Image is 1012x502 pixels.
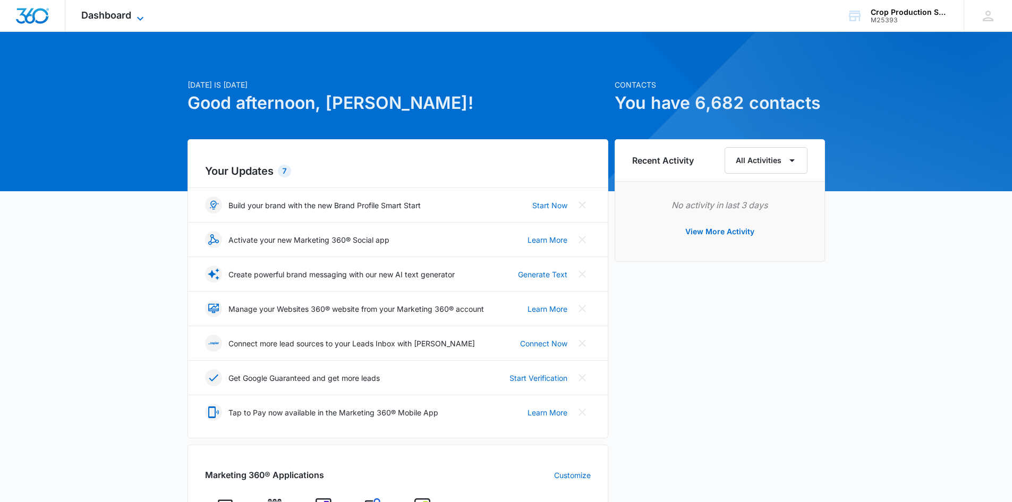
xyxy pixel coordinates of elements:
[278,165,291,177] div: 7
[518,269,567,280] a: Generate Text
[632,154,694,167] h6: Recent Activity
[574,335,591,352] button: Close
[528,234,567,245] a: Learn More
[81,10,131,21] span: Dashboard
[188,79,608,90] p: [DATE] is [DATE]
[574,300,591,317] button: Close
[228,303,484,314] p: Manage your Websites 360® website from your Marketing 360® account
[574,197,591,214] button: Close
[871,8,948,16] div: account name
[205,469,324,481] h2: Marketing 360® Applications
[871,16,948,24] div: account id
[632,199,807,211] p: No activity in last 3 days
[228,269,455,280] p: Create powerful brand messaging with our new AI text generator
[554,470,591,481] a: Customize
[228,200,421,211] p: Build your brand with the new Brand Profile Smart Start
[574,266,591,283] button: Close
[228,338,475,349] p: Connect more lead sources to your Leads Inbox with [PERSON_NAME]
[188,90,608,116] h1: Good afternoon, [PERSON_NAME]!
[528,407,567,418] a: Learn More
[528,303,567,314] a: Learn More
[574,404,591,421] button: Close
[532,200,567,211] a: Start Now
[574,369,591,386] button: Close
[228,407,438,418] p: Tap to Pay now available in the Marketing 360® Mobile App
[520,338,567,349] a: Connect Now
[574,231,591,248] button: Close
[615,90,825,116] h1: You have 6,682 contacts
[725,147,807,174] button: All Activities
[228,372,380,384] p: Get Google Guaranteed and get more leads
[205,163,591,179] h2: Your Updates
[675,219,765,244] button: View More Activity
[509,372,567,384] a: Start Verification
[228,234,389,245] p: Activate your new Marketing 360® Social app
[615,79,825,90] p: Contacts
